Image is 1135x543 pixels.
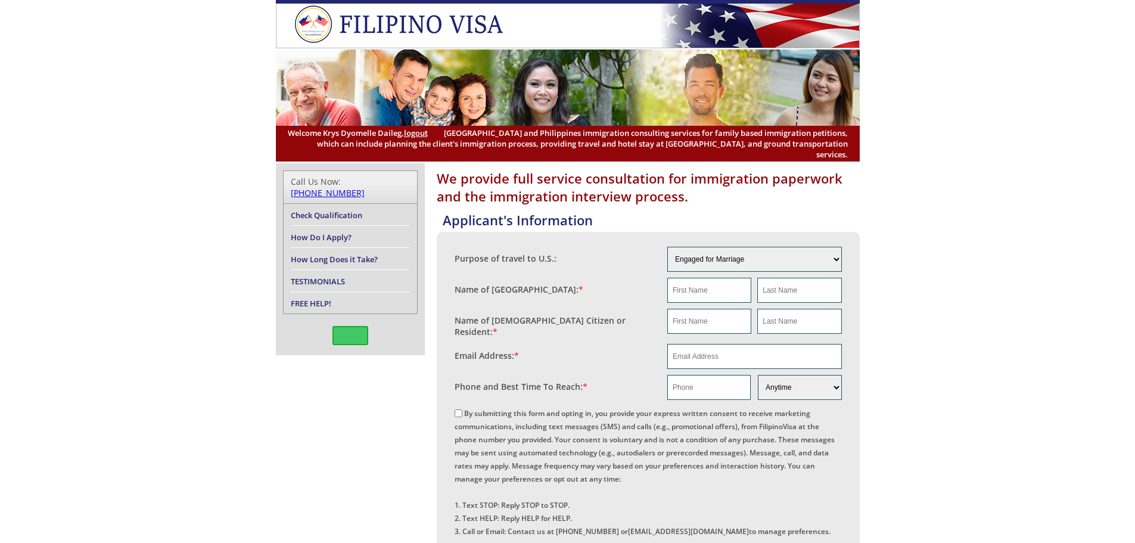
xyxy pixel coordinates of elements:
[455,315,656,337] label: Name of [DEMOGRAPHIC_DATA] Citizen or Resident:
[455,253,556,264] label: Purpose of travel to U.S.:
[667,278,751,303] input: First Name
[288,128,848,160] span: [GEOGRAPHIC_DATA] and Philippines immigration consulting services for family based immigration pe...
[757,278,841,303] input: Last Name
[404,128,428,138] a: logout
[291,298,331,309] a: FREE HELP!
[443,211,860,229] h4: Applicant's Information
[291,210,362,221] a: Check Qualification
[455,409,462,417] input: By submitting this form and opting in, you provide your express written consent to receive market...
[667,344,842,369] input: Email Address
[291,187,365,198] a: [PHONE_NUMBER]
[288,128,428,138] span: Welcome Krys Dyomelle Daileg,
[291,254,378,265] a: How Long Does it Take?
[455,350,519,361] label: Email Address:
[667,309,751,334] input: First Name
[455,381,587,392] label: Phone and Best Time To Reach:
[455,284,583,295] label: Name of [GEOGRAPHIC_DATA]:
[667,375,751,400] input: Phone
[291,276,345,287] a: TESTIMONIALS
[758,375,841,400] select: Phone and Best Reach Time are required.
[291,176,410,198] div: Call Us Now:
[437,169,860,205] h1: We provide full service consultation for immigration paperwork and the immigration interview proc...
[757,309,841,334] input: Last Name
[291,232,352,243] a: How Do I Apply?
